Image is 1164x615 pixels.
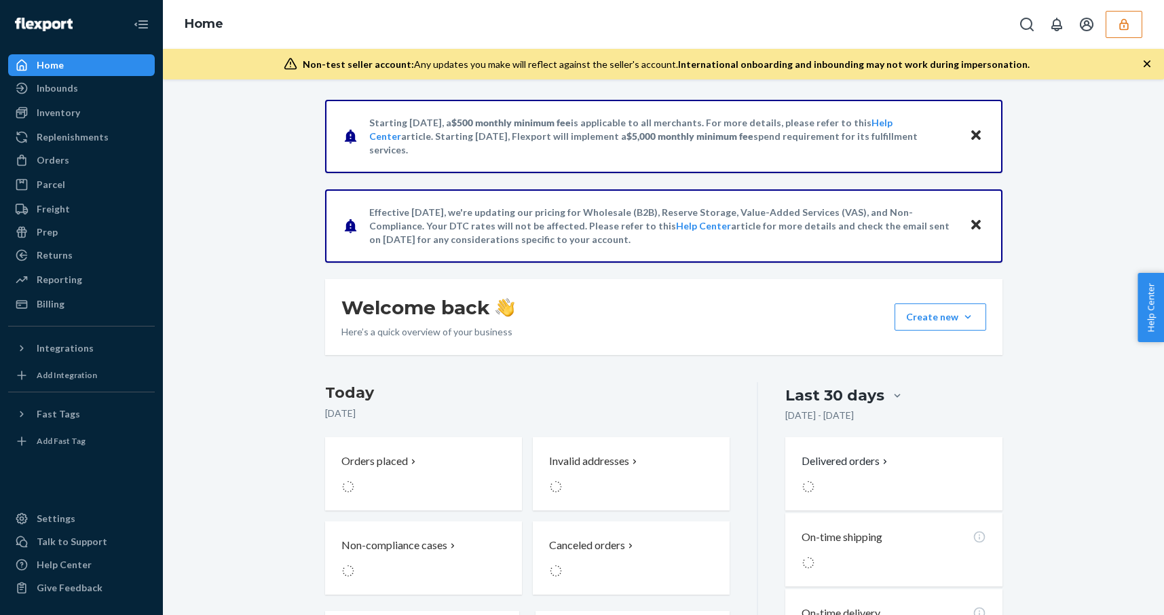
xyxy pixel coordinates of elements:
[15,18,73,31] img: Flexport logo
[549,538,625,553] p: Canceled orders
[185,16,223,31] a: Home
[8,365,155,386] a: Add Integration
[626,130,753,142] span: $5,000 monthly minimum fee
[967,126,985,146] button: Close
[174,5,234,44] ol: breadcrumbs
[8,430,155,452] a: Add Fast Tag
[8,149,155,171] a: Orders
[1043,11,1070,38] button: Open notifications
[37,106,80,119] div: Inventory
[325,407,730,420] p: [DATE]
[369,116,956,157] p: Starting [DATE], a is applicable to all merchants. For more details, please refer to this article...
[8,244,155,266] a: Returns
[967,216,985,236] button: Close
[533,521,730,595] button: Canceled orders
[8,77,155,99] a: Inbounds
[8,508,155,529] a: Settings
[8,293,155,315] a: Billing
[676,220,731,231] a: Help Center
[37,369,97,381] div: Add Integration
[8,403,155,425] button: Fast Tags
[128,11,155,38] button: Close Navigation
[8,269,155,291] a: Reporting
[341,538,447,553] p: Non-compliance cases
[8,531,155,553] button: Talk to Support
[8,54,155,76] a: Home
[802,529,882,545] p: On-time shipping
[549,453,629,469] p: Invalid addresses
[1073,11,1100,38] button: Open account menu
[451,117,571,128] span: $500 monthly minimum fee
[369,206,956,246] p: Effective [DATE], we're updating our pricing for Wholesale (B2B), Reserve Storage, Value-Added Se...
[495,298,514,317] img: hand-wave emoji
[37,512,75,525] div: Settings
[341,295,514,320] h1: Welcome back
[678,58,1030,70] span: International onboarding and inbounding may not work during impersonation.
[37,225,58,239] div: Prep
[37,558,92,572] div: Help Center
[37,248,73,262] div: Returns
[37,297,64,311] div: Billing
[37,81,78,95] div: Inbounds
[1013,11,1040,38] button: Open Search Box
[785,385,884,406] div: Last 30 days
[785,409,854,422] p: [DATE] - [DATE]
[37,435,86,447] div: Add Fast Tag
[8,554,155,576] a: Help Center
[325,521,522,595] button: Non-compliance cases
[8,337,155,359] button: Integrations
[8,126,155,148] a: Replenishments
[341,325,514,339] p: Here’s a quick overview of your business
[37,407,80,421] div: Fast Tags
[895,303,986,331] button: Create new
[37,153,69,167] div: Orders
[37,341,94,355] div: Integrations
[303,58,1030,71] div: Any updates you make will reflect against the seller's account.
[533,437,730,510] button: Invalid addresses
[802,453,890,469] button: Delivered orders
[325,437,522,510] button: Orders placed
[8,221,155,243] a: Prep
[37,535,107,548] div: Talk to Support
[8,198,155,220] a: Freight
[37,273,82,286] div: Reporting
[37,202,70,216] div: Freight
[341,453,408,469] p: Orders placed
[8,102,155,124] a: Inventory
[37,130,109,144] div: Replenishments
[37,58,64,72] div: Home
[8,577,155,599] button: Give Feedback
[8,174,155,195] a: Parcel
[325,382,730,404] h3: Today
[1138,273,1164,342] button: Help Center
[37,581,102,595] div: Give Feedback
[37,178,65,191] div: Parcel
[303,58,414,70] span: Non-test seller account:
